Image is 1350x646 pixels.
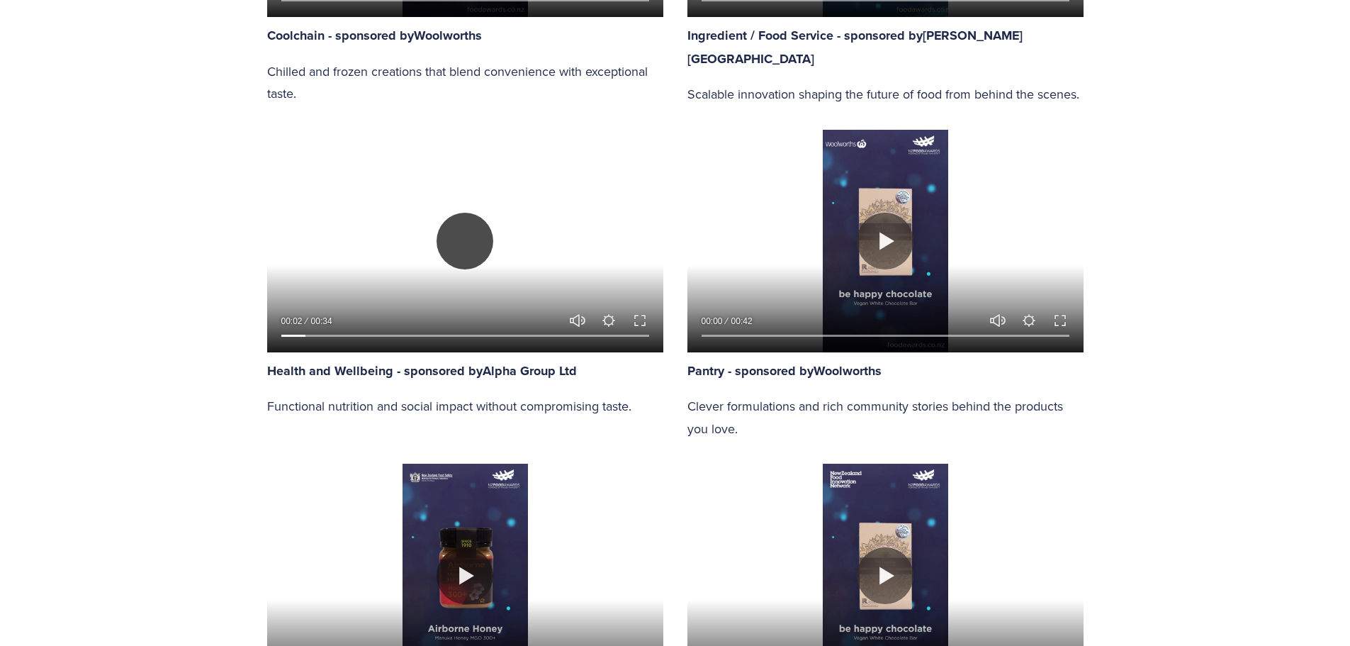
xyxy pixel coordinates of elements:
[414,26,482,45] strong: Woolworths
[437,213,493,269] button: Pause
[702,331,1069,341] input: Seek
[687,83,1084,106] p: Scalable innovation shaping the future of food from behind the scenes.
[814,362,882,380] strong: Woolworths
[414,26,482,44] a: Woolworths
[687,26,1023,67] a: [PERSON_NAME][GEOGRAPHIC_DATA]
[267,26,414,45] strong: Coolchain - sponsored by
[702,314,726,328] div: Current time
[483,362,577,379] a: Alpha Group Ltd
[687,362,814,380] strong: Pantry - sponsored by
[306,314,336,328] div: Duration
[726,314,756,328] div: Duration
[483,362,577,380] strong: Alpha Group Ltd
[281,331,649,341] input: Seek
[281,314,306,328] div: Current time
[267,395,663,418] p: Functional nutrition and social impact without compromising taste.
[687,26,923,45] strong: Ingredient / Food Service - sponsored by
[267,60,663,105] p: Chilled and frozen creations that blend convenience with exceptional taste.
[857,547,913,604] button: Play
[857,213,913,269] button: Play
[687,395,1084,440] p: Clever formulations and rich community stories behind the products you love.
[267,362,483,380] strong: Health and Wellbeing - sponsored by
[814,362,882,379] a: Woolworths
[437,547,493,604] button: Play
